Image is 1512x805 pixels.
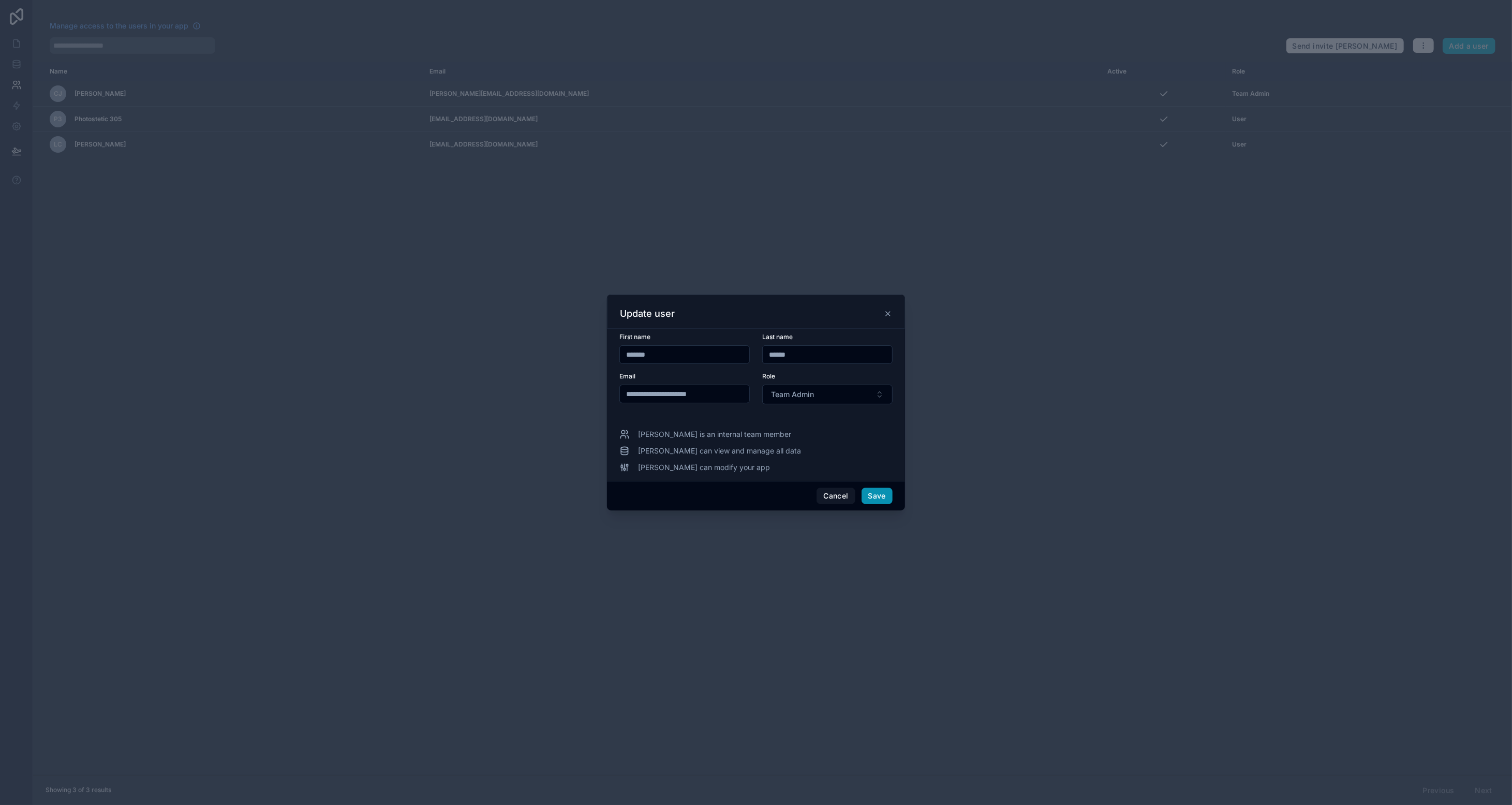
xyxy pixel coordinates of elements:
[619,333,650,341] span: First name
[862,488,893,504] button: Save
[771,389,814,400] span: Team Admin
[638,462,770,473] span: [PERSON_NAME] can modify your app
[619,372,635,380] span: Email
[638,429,791,440] span: [PERSON_NAME] is an internal team member
[620,308,675,320] h3: Update user
[638,446,801,456] span: [PERSON_NAME] can view and manage all data
[817,488,855,504] button: Cancel
[762,333,793,341] span: Last name
[762,385,893,404] button: Select Button
[762,372,775,380] span: Role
